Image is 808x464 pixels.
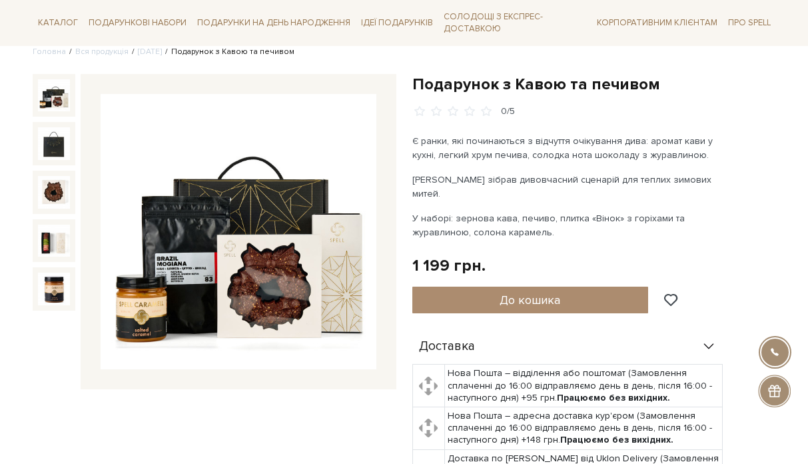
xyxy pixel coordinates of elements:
[419,341,475,353] span: Доставка
[162,46,294,58] li: Подарунок з Кавою та печивом
[444,365,722,407] td: Нова Пошта – відділення або поштомат (Замовлення сплаченні до 16:00 відправляємо день в день, піс...
[412,134,725,162] p: Є ранки, які починаються з відчуття очікування дива: аромат кави у кухні, легкий хрум печива, сол...
[33,13,83,33] a: Каталог
[38,225,71,257] img: Подарунок з Кавою та печивом
[723,13,776,33] a: Про Spell
[138,47,162,57] a: [DATE]
[75,47,129,57] a: Вся продукція
[38,273,71,305] img: Подарунок з Кавою та печивом
[501,105,515,118] div: 0/5
[412,287,649,313] button: До кошика
[356,13,438,33] a: Ідеї подарунків
[38,127,71,160] img: Подарунок з Кавою та печивом
[438,5,592,40] a: Солодощі з експрес-доставкою
[412,74,776,95] h1: Подарунок з Кавою та печивом
[500,293,560,307] span: До кошика
[33,47,66,57] a: Головна
[38,79,71,112] img: Подарунок з Кавою та печивом
[412,173,725,201] p: [PERSON_NAME] зібрав дивовчасний сценарій для теплих зимових митей.
[412,211,725,239] p: У наборі: зернова кава, печиво, плитка «Вінок» з горіхами та журавлиною, солона карамель.
[557,392,670,403] b: Працюємо без вихідних.
[592,13,723,33] a: Корпоративним клієнтам
[83,13,192,33] a: Подарункові набори
[192,13,356,33] a: Подарунки на День народження
[101,94,376,369] img: Подарунок з Кавою та печивом
[444,407,722,450] td: Нова Пошта – адресна доставка кур'єром (Замовлення сплаченні до 16:00 відправляємо день в день, п...
[412,255,486,276] div: 1 199 грн.
[560,434,673,445] b: Працюємо без вихідних.
[38,176,71,209] img: Подарунок з Кавою та печивом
